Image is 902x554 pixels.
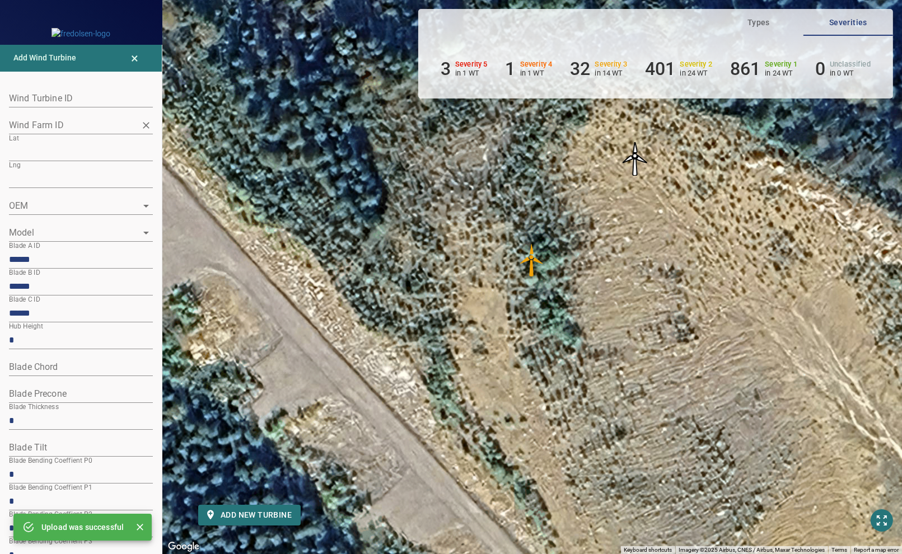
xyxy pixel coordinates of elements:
[730,58,760,79] h6: 861
[595,60,628,68] h6: Severity 3
[680,60,713,68] h6: Severity 2
[815,58,825,79] h6: 0
[165,539,202,554] a: Open this area in Google Maps (opens a new window)
[455,69,488,77] p: in 1 WT
[520,69,553,77] p: in 1 WT
[680,69,713,77] p: in 24 WT
[854,547,899,553] a: Report a map error
[831,547,847,553] a: Terms (opens in new tab)
[198,505,301,525] button: Add new turbine
[520,60,553,68] h6: Severity 4
[52,28,110,39] img: fredolsen-logo
[165,539,202,554] img: Google
[679,547,825,553] span: Imagery ©2025 Airbus, CNES / Airbus, Maxar Technologies
[570,58,590,79] h6: 32
[618,142,652,176] img: windFarmIconHighlighted.svg
[721,16,797,30] span: Types
[624,546,672,554] button: Keyboard shortcuts
[645,58,675,79] h6: 401
[830,69,871,77] p: in 0 WT
[645,58,712,79] li: Severity 2
[765,60,798,68] h6: Severity 1
[441,58,451,79] h6: 3
[515,243,549,277] img: windFarmIconCat3.svg
[506,58,516,79] h6: 1
[810,16,886,30] span: Severities
[515,243,549,277] gmp-advanced-marker: WTG01
[207,508,292,522] span: Add new turbine
[595,69,628,77] p: in 14 WT
[455,60,488,68] h6: Severity 5
[730,58,797,79] li: Severity 1
[765,69,798,77] p: in 24 WT
[830,60,871,68] h6: Unclassified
